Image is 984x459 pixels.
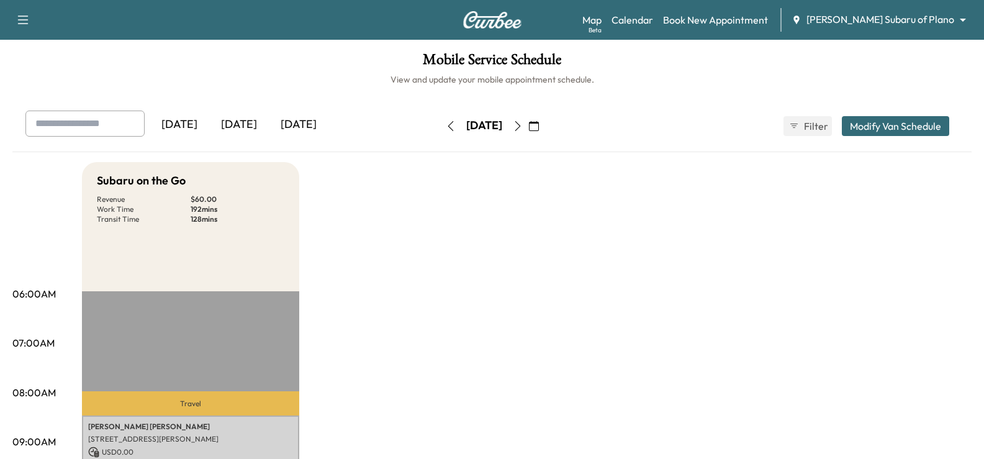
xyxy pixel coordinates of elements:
p: 07:00AM [12,335,55,350]
p: [STREET_ADDRESS][PERSON_NAME] [88,434,293,444]
p: Revenue [97,194,191,204]
h5: Subaru on the Go [97,172,186,189]
p: [PERSON_NAME] [PERSON_NAME] [88,422,293,432]
p: Transit Time [97,214,191,224]
span: [PERSON_NAME] Subaru of Plano [806,12,954,27]
a: Calendar [612,12,653,27]
span: Filter [804,119,826,134]
p: $ 60.00 [191,194,284,204]
p: 06:00AM [12,286,56,301]
div: [DATE] [209,111,269,139]
h1: Mobile Service Schedule [12,52,972,73]
p: 09:00AM [12,434,56,449]
a: MapBeta [582,12,602,27]
h6: View and update your mobile appointment schedule. [12,73,972,86]
a: Book New Appointment [663,12,768,27]
p: 08:00AM [12,385,56,400]
p: 128 mins [191,214,284,224]
div: [DATE] [466,118,502,134]
img: Curbee Logo [463,11,522,29]
p: Travel [82,391,299,416]
button: Modify Van Schedule [842,116,949,136]
p: 192 mins [191,204,284,214]
p: Work Time [97,204,191,214]
div: [DATE] [269,111,328,139]
div: [DATE] [150,111,209,139]
button: Filter [783,116,832,136]
div: Beta [589,25,602,35]
p: USD 0.00 [88,447,293,458]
